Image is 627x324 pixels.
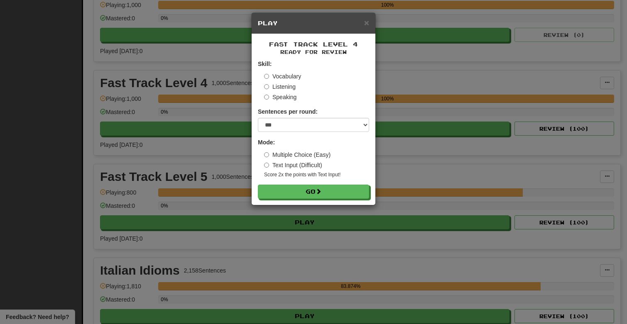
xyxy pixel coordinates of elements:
[258,19,369,27] h5: Play
[264,152,269,157] input: Multiple Choice (Easy)
[264,84,269,89] input: Listening
[258,49,369,56] small: Ready for Review
[364,18,369,27] button: Close
[264,83,296,91] label: Listening
[258,139,275,146] strong: Mode:
[258,61,272,67] strong: Skill:
[264,171,369,178] small: Score 2x the points with Text Input !
[264,74,269,79] input: Vocabulary
[258,185,369,199] button: Go
[264,151,331,159] label: Multiple Choice (Easy)
[264,95,269,100] input: Speaking
[264,161,322,169] label: Text Input (Difficult)
[258,107,318,116] label: Sentences per round:
[264,93,296,101] label: Speaking
[264,163,269,168] input: Text Input (Difficult)
[269,41,358,48] span: Fast Track Level 4
[364,18,369,27] span: ×
[264,72,301,80] label: Vocabulary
